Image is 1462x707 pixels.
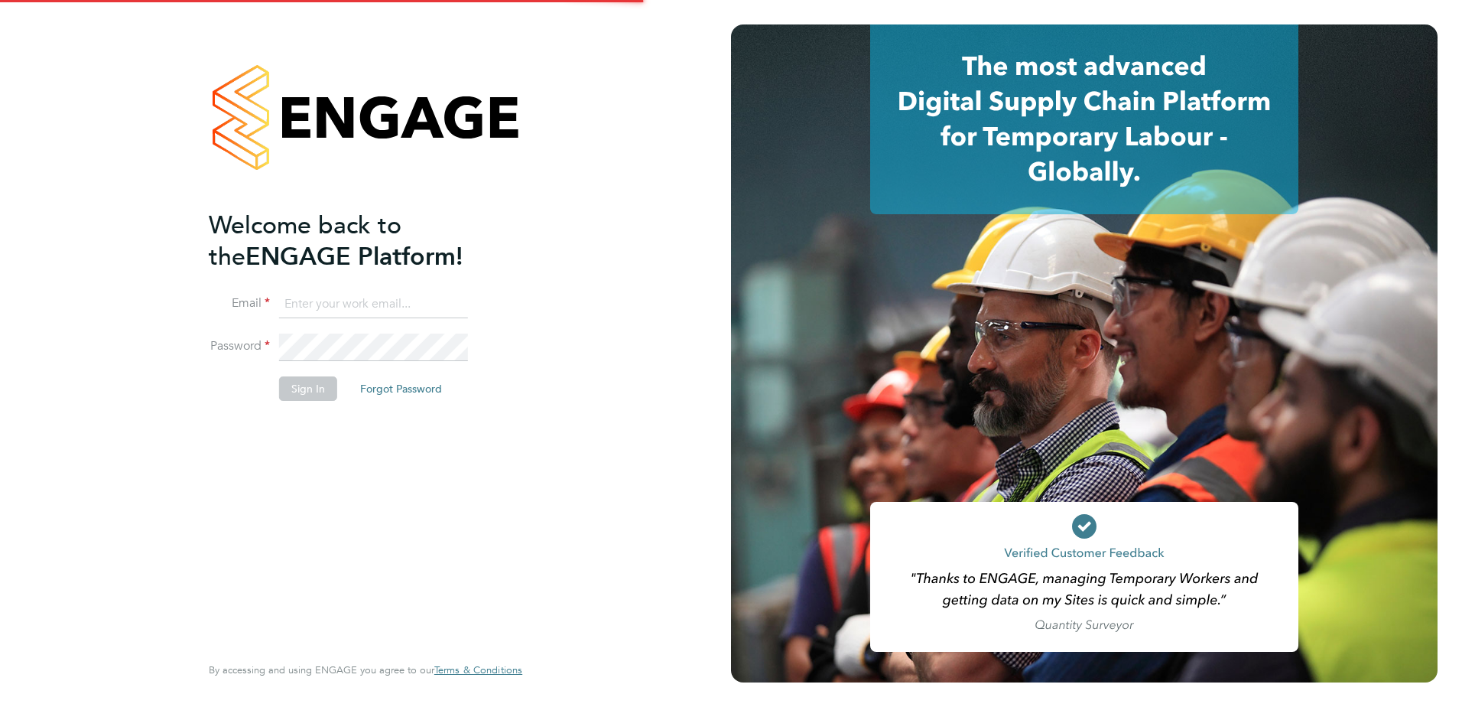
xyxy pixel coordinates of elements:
span: By accessing and using ENGAGE you agree to our [209,663,522,676]
h2: ENGAGE Platform! [209,210,507,272]
a: Terms & Conditions [434,664,522,676]
button: Sign In [279,376,337,401]
label: Password [209,338,270,354]
label: Email [209,295,270,311]
span: Terms & Conditions [434,663,522,676]
button: Forgot Password [348,376,454,401]
span: Welcome back to the [209,210,401,272]
input: Enter your work email... [279,291,468,318]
